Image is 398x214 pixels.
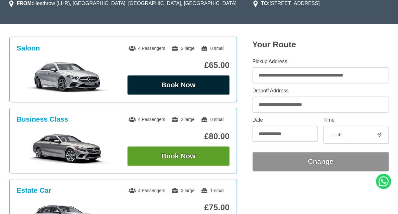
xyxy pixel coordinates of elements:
[129,188,165,193] span: 4 Passengers
[261,1,269,6] strong: TO:
[171,188,194,193] span: 3 large
[17,1,33,6] strong: FROM:
[252,40,389,50] h2: Your Route
[252,117,318,123] label: Date
[127,60,230,70] p: £65.00
[17,44,40,52] h3: Saloon
[127,75,230,95] button: Book Now
[171,117,194,122] span: 2 large
[129,46,165,51] span: 4 Passengers
[201,117,224,122] span: 0 small
[20,132,115,164] img: Business Class
[127,131,230,141] p: £80.00
[201,46,224,51] span: 0 small
[252,152,389,171] button: Change
[252,59,389,64] label: Pickup Address
[201,188,224,193] span: 1 small
[171,46,194,51] span: 2 large
[129,117,165,122] span: 4 Passengers
[127,146,230,166] button: Book Now
[127,203,230,212] p: £75.00
[20,61,115,93] img: Saloon
[252,88,389,93] label: Dropoff Address
[323,117,389,123] label: Time
[17,115,68,124] h3: Business Class
[17,186,51,195] h3: Estate Car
